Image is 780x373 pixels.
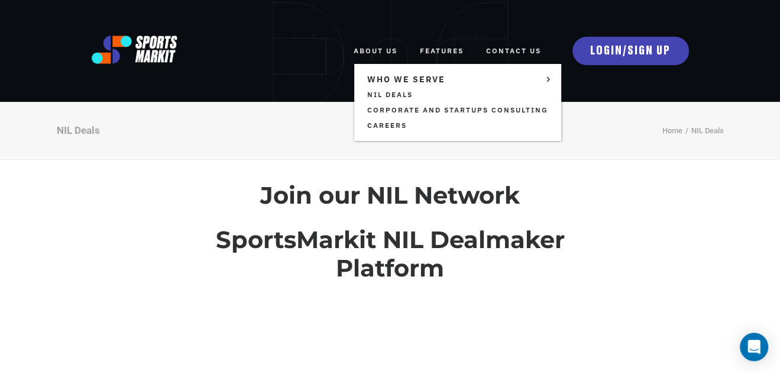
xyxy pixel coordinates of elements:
div: NIL Deals [57,124,100,137]
a: Contact Us [486,38,541,64]
h2: SportsMarkit NIL Dealmaker Platform [175,226,606,282]
a: Home [662,126,682,135]
div: Open Intercom Messenger [740,333,768,361]
a: WHO WE SERVE [363,72,552,87]
a: FEATURES [420,38,464,64]
li: NIL Deals [682,124,724,138]
img: logo [92,36,178,64]
a: Corporate and Startups Consulting [363,102,552,118]
a: ABOUT US [354,38,397,64]
a: NIL Deals [363,87,552,102]
h2: Join our NIL Network [175,181,606,210]
a: LOGIN/SIGN UP [572,37,689,65]
a: Careers [363,118,552,133]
